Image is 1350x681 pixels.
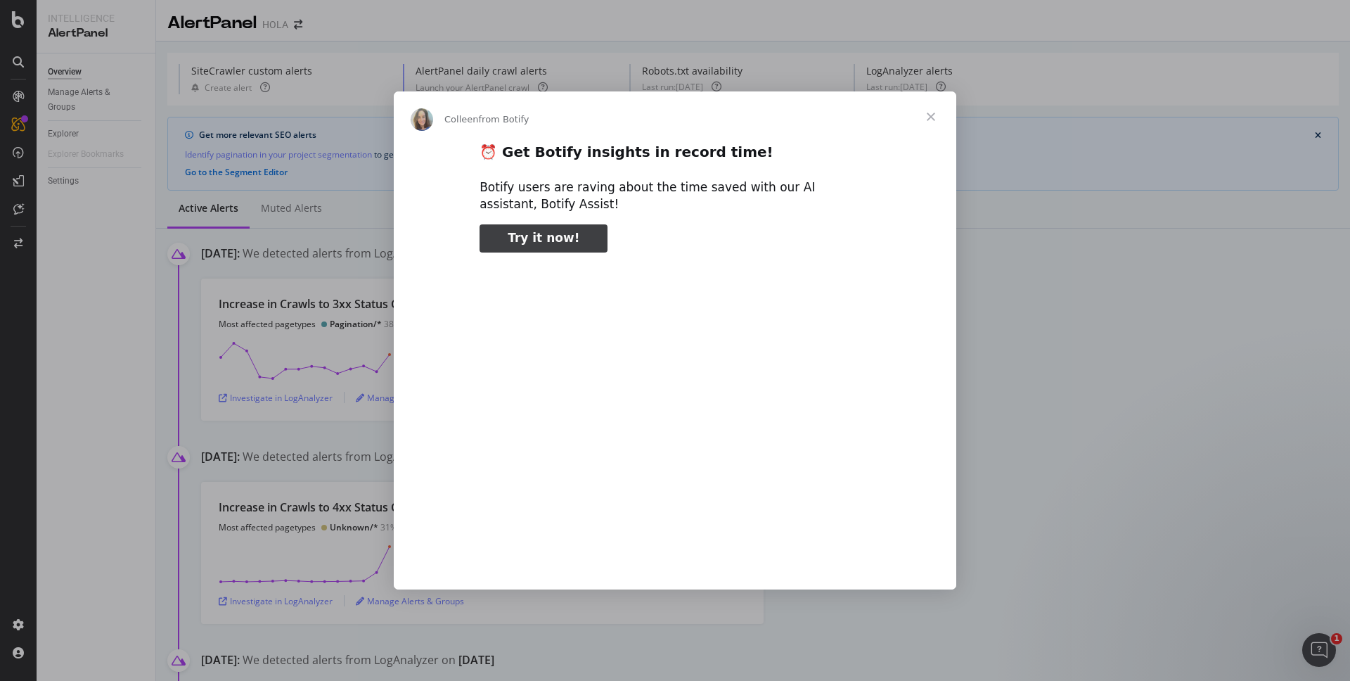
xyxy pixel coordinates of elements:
[444,114,479,125] span: Colleen
[480,179,870,213] div: Botify users are raving about the time saved with our AI assistant, Botify Assist!
[480,224,607,253] a: Try it now!
[479,114,529,125] span: from Botify
[382,265,968,558] video: Play video
[508,231,579,245] span: Try it now!
[480,143,870,169] h2: ⏰ Get Botify insights in record time!
[411,108,433,131] img: Profile image for Colleen
[906,91,956,142] span: Close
